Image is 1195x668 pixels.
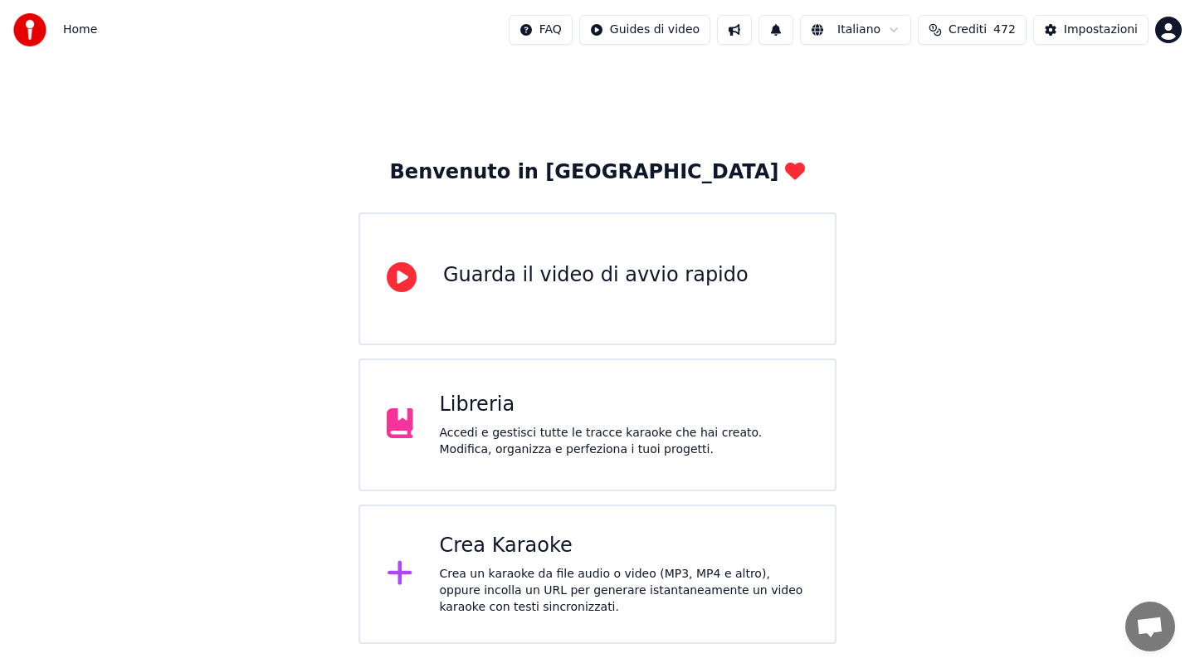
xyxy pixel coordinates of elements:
[440,425,809,458] div: Accedi e gestisci tutte le tracce karaoke che hai creato. Modifica, organizza e perfeziona i tuoi...
[993,22,1016,38] span: 472
[13,13,46,46] img: youka
[949,22,987,38] span: Crediti
[1125,602,1175,651] a: Aprire la chat
[509,15,573,45] button: FAQ
[440,566,809,616] div: Crea un karaoke da file audio o video (MP3, MP4 e altro), oppure incolla un URL per generare ista...
[1064,22,1138,38] div: Impostazioni
[1033,15,1149,45] button: Impostazioni
[440,392,809,418] div: Libreria
[63,22,97,38] span: Home
[443,262,749,289] div: Guarda il video di avvio rapido
[390,159,806,186] div: Benvenuto in [GEOGRAPHIC_DATA]
[63,22,97,38] nav: breadcrumb
[918,15,1027,45] button: Crediti472
[440,533,809,559] div: Crea Karaoke
[579,15,710,45] button: Guides di video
